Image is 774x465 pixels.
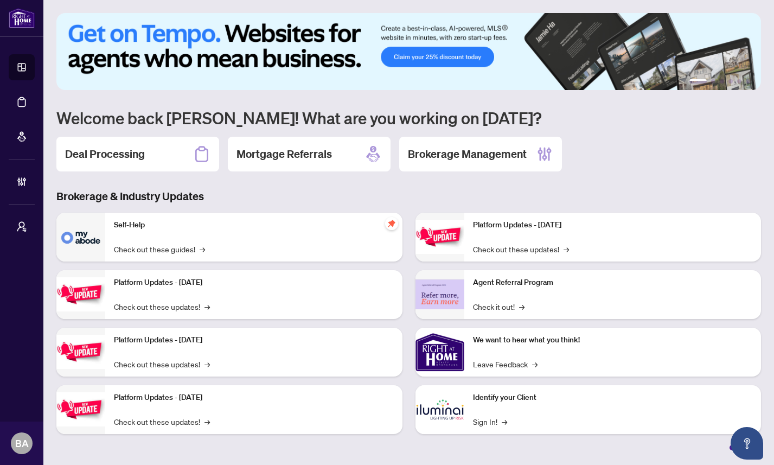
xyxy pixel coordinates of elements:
img: Self-Help [56,213,105,262]
button: 3 [720,79,724,84]
a: Check out these updates!→ [114,416,210,428]
a: Check out these guides!→ [114,243,205,255]
button: 1 [689,79,707,84]
h2: Deal Processing [65,146,145,162]
span: → [502,416,507,428]
a: Check out these updates!→ [114,358,210,370]
img: Platform Updates - June 23, 2025 [415,220,464,254]
button: 6 [746,79,750,84]
p: Identify your Client [473,392,753,404]
button: 2 [711,79,715,84]
p: Platform Updates - [DATE] [114,277,394,289]
p: Self-Help [114,219,394,231]
button: 5 [737,79,741,84]
img: Platform Updates - September 16, 2025 [56,277,105,311]
span: → [519,301,524,313]
img: We want to hear what you think! [415,328,464,377]
p: Platform Updates - [DATE] [114,392,394,404]
span: BA [15,436,29,451]
a: Check it out!→ [473,301,524,313]
button: 4 [728,79,733,84]
p: Agent Referral Program [473,277,753,289]
p: Platform Updates - [DATE] [114,334,394,346]
h1: Welcome back [PERSON_NAME]! What are you working on [DATE]? [56,107,761,128]
img: Platform Updates - July 8, 2025 [56,392,105,426]
span: → [204,301,210,313]
span: → [532,358,538,370]
p: Platform Updates - [DATE] [473,219,753,231]
a: Leave Feedback→ [473,358,538,370]
a: Sign In!→ [473,416,507,428]
h2: Brokerage Management [408,146,527,162]
button: Open asap [731,427,763,460]
a: Check out these updates!→ [114,301,210,313]
img: Identify your Client [415,385,464,434]
a: Check out these updates!→ [473,243,569,255]
img: Platform Updates - July 21, 2025 [56,335,105,369]
img: Slide 0 [56,13,761,90]
img: Agent Referral Program [415,279,464,309]
span: → [564,243,569,255]
span: pushpin [385,217,398,230]
span: → [200,243,205,255]
span: → [204,416,210,428]
h3: Brokerage & Industry Updates [56,189,761,204]
img: logo [9,8,35,28]
p: We want to hear what you think! [473,334,753,346]
span: → [204,358,210,370]
h2: Mortgage Referrals [236,146,332,162]
span: user-switch [16,221,27,232]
